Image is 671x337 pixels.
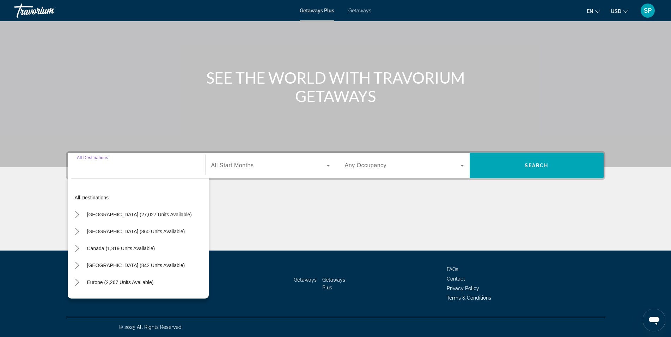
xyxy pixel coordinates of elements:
[84,242,159,255] button: Select destination: Canada (1,819 units available)
[587,8,593,14] span: en
[119,324,183,330] span: © 2025 All Rights Reserved.
[643,309,665,331] iframe: Button to launch messaging window
[87,279,154,285] span: Europe (2,267 units available)
[68,175,209,299] div: Destination options
[447,276,465,282] a: Contact
[84,225,189,238] button: Select destination: Mexico (860 units available)
[611,8,621,14] span: USD
[87,246,155,251] span: Canada (1,819 units available)
[322,277,345,290] a: Getaways Plus
[84,276,157,289] button: Select destination: Europe (2,267 units available)
[77,155,108,160] span: All Destinations
[447,295,491,301] a: Terms & Conditions
[84,293,157,306] button: Select destination: Australia (196 units available)
[203,68,468,105] h1: SEE THE WORLD WITH TRAVORIUM GETAWAYS
[345,162,387,168] span: Any Occupancy
[71,276,84,289] button: Toggle Europe (2,267 units available) submenu
[71,225,84,238] button: Toggle Mexico (860 units available) submenu
[211,162,254,168] span: All Start Months
[75,195,109,200] span: All destinations
[71,191,209,204] button: Select destination: All destinations
[68,153,604,178] div: Search widget
[611,6,628,16] button: Change currency
[14,1,85,20] a: Travorium
[84,259,189,272] button: Select destination: Caribbean & Atlantic Islands (842 units available)
[87,212,192,217] span: [GEOGRAPHIC_DATA] (27,027 units available)
[71,242,84,255] button: Toggle Canada (1,819 units available) submenu
[639,3,657,18] button: User Menu
[447,285,479,291] a: Privacy Policy
[300,8,334,13] a: Getaways Plus
[71,209,84,221] button: Toggle United States (27,027 units available) submenu
[525,163,549,168] span: Search
[87,263,185,268] span: [GEOGRAPHIC_DATA] (842 units available)
[71,259,84,272] button: Toggle Caribbean & Atlantic Islands (842 units available) submenu
[71,293,84,306] button: Toggle Australia (196 units available) submenu
[294,277,317,283] a: Getaways
[644,7,652,14] span: SP
[587,6,600,16] button: Change language
[348,8,371,13] a: Getaways
[77,162,196,170] input: Select destination
[470,153,604,178] button: Search
[84,208,195,221] button: Select destination: United States (27,027 units available)
[87,229,185,234] span: [GEOGRAPHIC_DATA] (860 units available)
[447,266,458,272] a: FAQs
